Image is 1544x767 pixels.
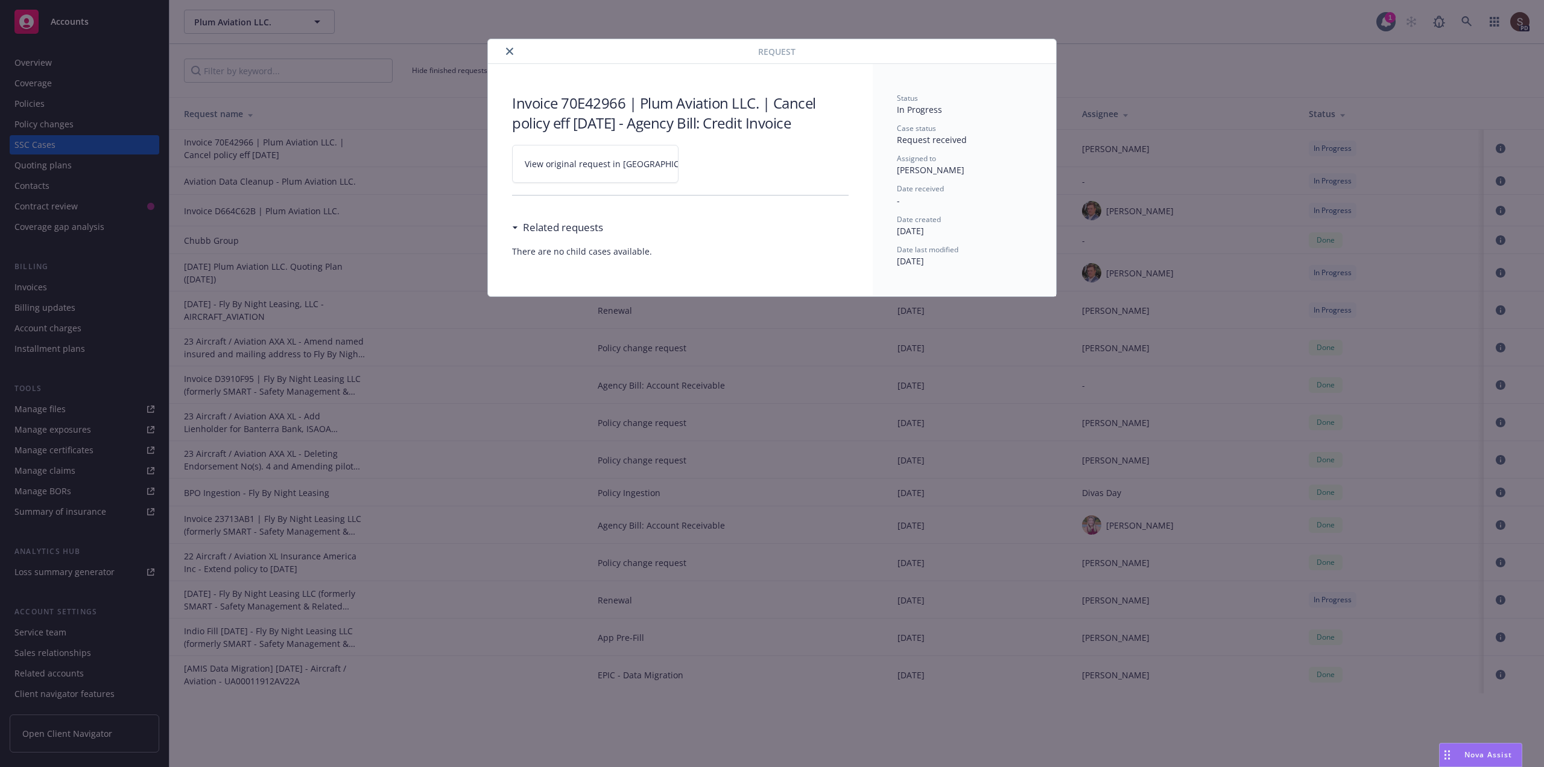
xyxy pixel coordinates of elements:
[897,104,942,115] span: In Progress
[1464,749,1512,760] span: Nova Assist
[897,244,958,255] span: Date last modified
[1440,743,1455,766] div: Drag to move
[1439,743,1522,767] button: Nova Assist
[897,123,936,133] span: Case status
[897,134,967,145] span: Request received
[502,44,517,59] button: close
[897,153,936,164] span: Assigned to
[512,245,849,258] span: There are no child cases available.
[897,183,944,194] span: Date received
[897,195,900,206] span: -
[897,255,924,267] span: [DATE]
[897,93,918,103] span: Status
[523,220,603,235] h3: Related requests
[897,164,964,176] span: [PERSON_NAME]
[897,225,924,237] span: [DATE]
[512,220,603,235] div: Related requests
[525,158,707,170] span: View original request in [GEOGRAPHIC_DATA]
[512,145,679,183] a: View original request in [GEOGRAPHIC_DATA]
[512,93,849,133] h3: Invoice 70E42966 | Plum Aviation LLC. | Cancel policy eff [DATE] - Agency Bill: Credit Invoice
[758,45,796,58] span: Request
[897,214,941,224] span: Date created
